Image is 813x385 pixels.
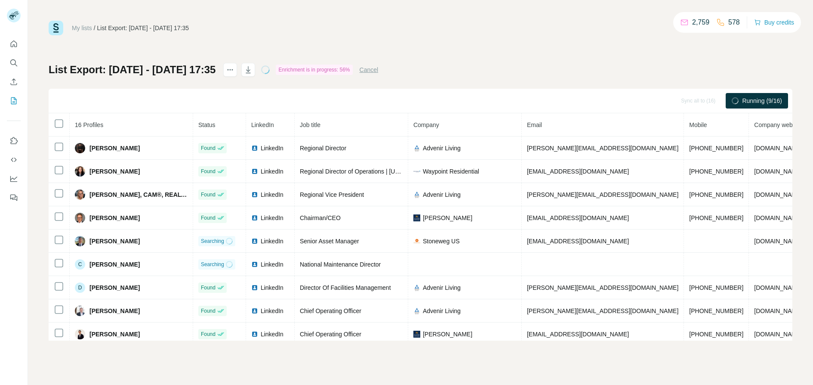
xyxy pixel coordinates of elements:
img: LinkedIn logo [251,284,258,291]
span: [EMAIL_ADDRESS][DOMAIN_NAME] [527,331,629,338]
img: company-logo [413,168,420,175]
button: Quick start [7,36,21,52]
span: [PERSON_NAME][EMAIL_ADDRESS][DOMAIN_NAME] [527,307,678,314]
span: Found [201,330,216,338]
span: [PERSON_NAME] [89,144,140,152]
span: [PERSON_NAME] [89,214,140,222]
img: Avatar [75,166,85,177]
span: LinkedIn [261,190,283,199]
span: [DOMAIN_NAME] [754,331,802,338]
button: Feedback [7,190,21,205]
span: [PHONE_NUMBER] [689,214,743,221]
span: [EMAIL_ADDRESS][DOMAIN_NAME] [527,238,629,245]
img: company-logo [413,331,420,338]
button: Search [7,55,21,71]
span: National Maintenance Director [300,261,381,268]
div: Enrichment is in progress: 56% [276,65,352,75]
span: Found [201,168,216,175]
img: company-logo [413,238,420,245]
span: 16 Profiles [75,121,103,128]
span: Chief Operating Officer [300,307,361,314]
span: [DOMAIN_NAME] [754,168,802,175]
img: LinkedIn logo [251,145,258,152]
span: [EMAIL_ADDRESS][DOMAIN_NAME] [527,214,629,221]
span: Found [201,214,216,222]
span: [DOMAIN_NAME] [754,238,802,245]
img: LinkedIn logo [251,238,258,245]
img: LinkedIn logo [251,214,258,221]
button: My lists [7,93,21,109]
span: [PERSON_NAME] [89,260,140,269]
span: LinkedIn [261,260,283,269]
span: Chief Operating Officer [300,331,361,338]
span: [PERSON_NAME][EMAIL_ADDRESS][DOMAIN_NAME] [527,284,678,291]
span: Status [198,121,216,128]
span: LinkedIn [261,214,283,222]
span: LinkedIn [251,121,274,128]
span: Chairman/CEO [300,214,341,221]
span: Advenir Living [423,144,461,152]
button: Use Surfe on LinkedIn [7,133,21,149]
span: [PERSON_NAME][EMAIL_ADDRESS][DOMAIN_NAME] [527,191,678,198]
span: LinkedIn [261,237,283,245]
span: Searching [201,237,224,245]
div: List Export: [DATE] - [DATE] 17:35 [97,24,189,32]
span: [PERSON_NAME] [89,167,140,176]
span: LinkedIn [261,283,283,292]
span: Company [413,121,439,128]
button: Enrich CSV [7,74,21,90]
span: [PERSON_NAME] [423,214,472,222]
img: LinkedIn logo [251,307,258,314]
img: LinkedIn logo [251,331,258,338]
span: Found [201,284,216,292]
span: Advenir Living [423,283,461,292]
span: Regional Vice President [300,191,364,198]
span: [DOMAIN_NAME] [754,214,802,221]
img: LinkedIn logo [251,261,258,268]
h1: List Export: [DATE] - [DATE] 17:35 [49,63,216,77]
img: LinkedIn logo [251,168,258,175]
button: Buy credits [754,16,794,28]
span: Mobile [689,121,707,128]
span: Regional Director of Operations | [US_STATE] & [US_STATE] [300,168,464,175]
span: LinkedIn [261,144,283,152]
span: [PHONE_NUMBER] [689,331,743,338]
span: [DOMAIN_NAME] [754,191,802,198]
img: Avatar [75,329,85,339]
span: Job title [300,121,320,128]
button: actions [223,63,237,77]
span: LinkedIn [261,307,283,315]
p: 2,759 [692,17,709,28]
span: [PERSON_NAME] [89,283,140,292]
span: Director Of Facilities Management [300,284,391,291]
span: [PHONE_NUMBER] [689,284,743,291]
span: [PHONE_NUMBER] [689,307,743,314]
span: Senior Asset Manager [300,238,359,245]
img: LinkedIn logo [251,191,258,198]
span: Waypoint Residential [423,167,479,176]
img: company-logo [413,284,420,291]
img: Avatar [75,306,85,316]
span: [PERSON_NAME], CAM®, REALTOR® [89,190,188,199]
span: Advenir Living [423,190,461,199]
div: D [75,283,85,293]
span: Email [527,121,542,128]
span: Searching [201,261,224,268]
span: Found [201,307,216,315]
span: [PHONE_NUMBER] [689,145,743,152]
li: / [94,24,95,32]
img: company-logo [413,214,420,221]
span: Regional Director [300,145,346,152]
span: [PERSON_NAME] [423,330,472,338]
span: Found [201,144,216,152]
button: Dashboard [7,171,21,186]
span: LinkedIn [261,167,283,176]
button: Cancel [360,65,379,74]
span: [DOMAIN_NAME] [754,284,802,291]
div: C [75,259,85,270]
img: Avatar [75,143,85,153]
span: [PERSON_NAME] [89,307,140,315]
img: Avatar [75,236,85,246]
span: [PERSON_NAME][EMAIL_ADDRESS][DOMAIN_NAME] [527,145,678,152]
img: company-logo [413,191,420,198]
